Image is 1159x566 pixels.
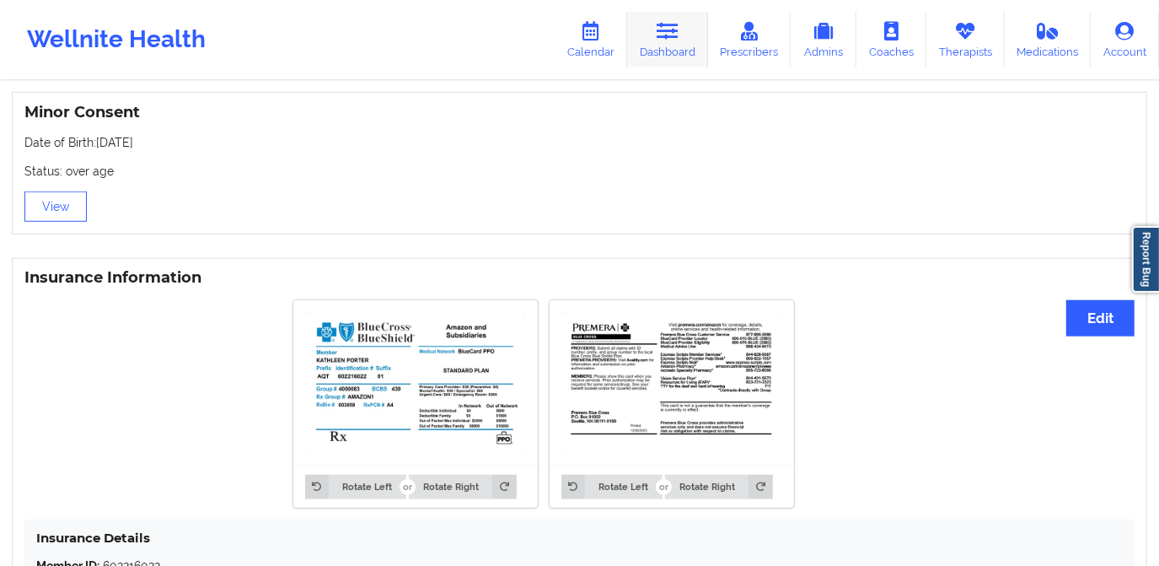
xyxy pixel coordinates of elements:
[561,475,663,499] button: Rotate Left
[1091,12,1159,67] a: Account
[627,12,708,67] a: Dashboard
[856,12,926,67] a: Coaches
[791,12,856,67] a: Admins
[926,12,1005,67] a: Therapists
[555,12,627,67] a: Calendar
[36,530,1123,546] h4: Insurance Details
[305,312,526,454] img: Kathleen Porter
[305,475,406,499] button: Rotate Left
[1132,226,1159,293] a: Report Bug
[665,475,772,499] button: Rotate Right
[24,103,1135,122] h3: Minor Consent
[1005,12,1092,67] a: Medications
[409,475,516,499] button: Rotate Right
[24,191,87,222] button: View
[1066,300,1135,337] button: Edit
[561,312,782,454] img: Kathleen Porter
[24,268,1135,288] h3: Insurance Information
[24,134,1135,151] p: Date of Birth: [DATE]
[708,12,791,67] a: Prescribers
[24,163,1135,180] p: Status: over age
